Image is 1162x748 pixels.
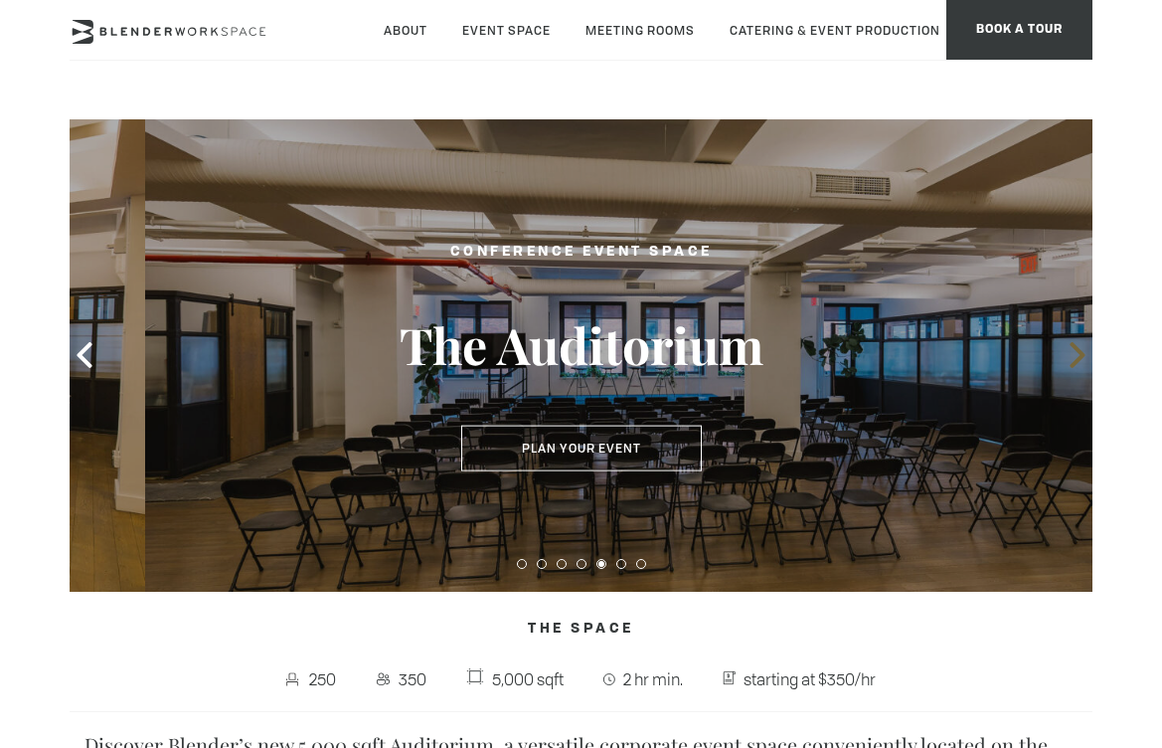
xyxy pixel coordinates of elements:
span: 2 hr min. [618,663,688,695]
span: starting at $350/hr [739,663,881,695]
iframe: Chat Widget [1063,653,1162,748]
h4: The Space [70,610,1092,648]
span: 250 [305,663,342,695]
h2: Conference Event Space [353,240,810,265]
button: Plan Your Event [461,426,702,471]
span: 350 [394,663,431,695]
span: 5,000 sqft [487,663,569,695]
h3: The Auditorium [353,314,810,376]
